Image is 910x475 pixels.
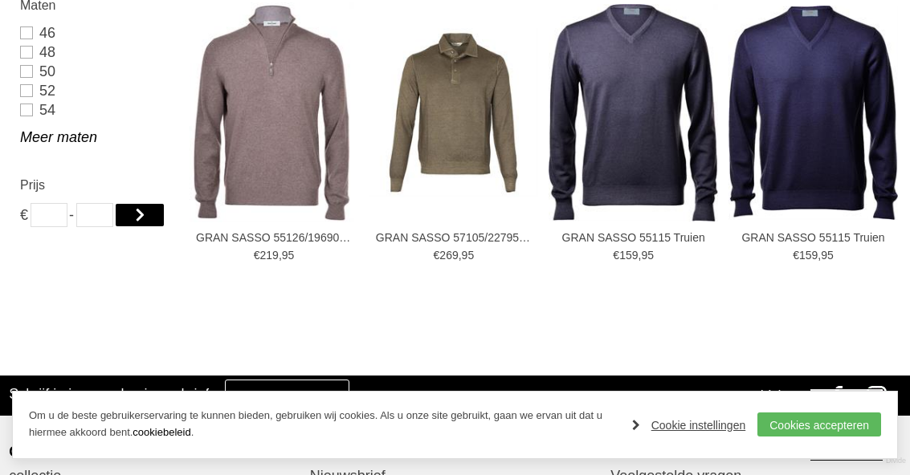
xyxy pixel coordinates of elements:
[282,249,295,262] span: 95
[20,100,171,120] a: 54
[190,2,355,222] img: GRAN SASSO 55126/19690 Truien
[279,249,282,262] span: ,
[196,230,352,245] a: GRAN SASSO 55126/19690 Truien
[728,6,898,220] img: GRAN SASSO 55115 Truien
[639,249,642,262] span: ,
[757,412,881,436] a: Cookies accepteren
[556,230,712,245] a: GRAN SASSO 55115 Truien
[133,426,190,438] a: cookiebeleid
[761,376,817,416] div: Volg ons
[632,413,746,437] a: Cookie instellingen
[793,249,799,262] span: €
[69,203,74,227] span: -
[818,249,821,262] span: ,
[9,385,209,403] h3: Schrijf je in voor de nieuwsbrief
[369,28,538,197] img: GRAN SASSO 57105/22795 Truien
[29,408,616,441] p: Om u de beste gebruikerservaring te kunnen bieden, gebruiken wij cookies. Als u onze site gebruik...
[376,230,532,245] a: GRAN SASSO 57105/22795 Truien
[799,249,818,262] span: 159
[886,451,906,471] a: Divide
[20,203,28,227] span: €
[20,81,171,100] a: 52
[439,249,458,262] span: 269
[549,4,718,221] img: GRAN SASSO 55115 Truien
[20,23,171,43] a: 46
[619,249,638,262] span: 159
[861,376,901,416] a: Instagram
[20,128,171,147] a: Meer maten
[641,249,654,262] span: 95
[821,249,834,262] span: 95
[434,249,440,262] span: €
[225,380,349,412] a: Nu inschrijven
[735,230,891,245] a: GRAN SASSO 55115 Truien
[20,43,171,62] a: 48
[821,376,861,416] a: Facebook
[20,62,171,81] a: 50
[260,249,279,262] span: 219
[459,249,462,262] span: ,
[462,249,475,262] span: 95
[613,249,619,262] span: €
[254,249,260,262] span: €
[810,388,883,461] a: Terug naar boven
[20,175,171,195] h2: Prijs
